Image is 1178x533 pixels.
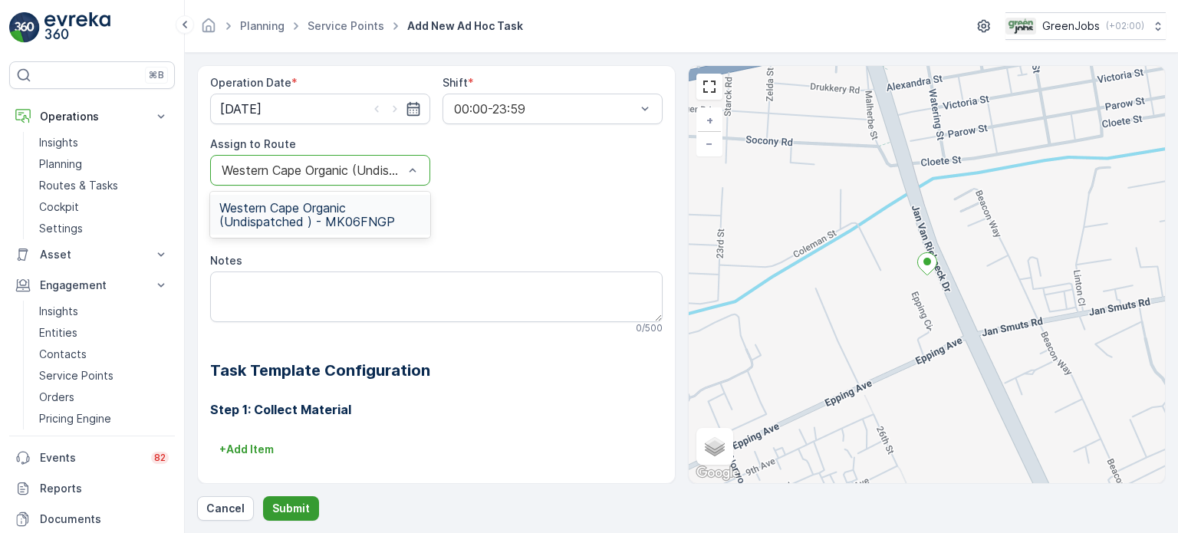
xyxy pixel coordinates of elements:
p: Reports [40,481,169,496]
p: Orders [39,390,74,405]
button: +Add Item [210,437,283,462]
label: Assign to Route [210,137,296,150]
h2: Task Template Configuration [210,359,663,382]
p: ⌘B [149,69,164,81]
p: Engagement [40,278,144,293]
a: Insights [33,132,175,153]
p: Cancel [206,501,245,516]
button: Asset [9,239,175,270]
p: 0 / 500 [636,322,663,334]
p: + Add Item [219,442,274,457]
a: Orders [33,387,175,408]
img: logo [9,12,40,43]
a: Entities [33,322,175,344]
h3: Step 1: Collect Material [210,400,663,419]
span: + [706,114,713,127]
p: Service Points [39,368,114,383]
span: − [706,137,713,150]
img: logo_light-DOdMpM7g.png [44,12,110,43]
p: Cockpit [39,199,79,215]
a: Events82 [9,443,175,473]
a: Settings [33,218,175,239]
label: Shift [443,76,468,89]
p: Documents [40,512,169,527]
button: Cancel [197,496,254,521]
a: Cockpit [33,196,175,218]
p: Operations [40,109,144,124]
a: Insights [33,301,175,322]
p: Events [40,450,142,466]
span: Add New Ad Hoc Task [404,18,526,34]
img: Google [693,463,743,483]
a: Zoom Out [698,132,721,155]
button: Engagement [9,270,175,301]
p: 82 [154,452,166,464]
a: Pricing Engine [33,408,175,429]
p: Pricing Engine [39,411,111,426]
label: Operation Date [210,76,291,89]
p: GreenJobs [1042,18,1100,34]
p: Insights [39,135,78,150]
p: Entities [39,325,77,341]
button: Submit [263,496,319,521]
a: Contacts [33,344,175,365]
p: Insights [39,304,78,319]
a: Service Points [33,365,175,387]
p: Settings [39,221,83,236]
a: Reports [9,473,175,504]
button: GreenJobs(+02:00) [1005,12,1166,40]
a: Routes & Tasks [33,175,175,196]
a: Service Points [308,19,384,32]
button: Operations [9,101,175,132]
p: Contacts [39,347,87,362]
a: Planning [33,153,175,175]
p: Planning [39,156,82,172]
p: ( +02:00 ) [1106,20,1144,32]
p: Routes & Tasks [39,178,118,193]
p: Submit [272,501,310,516]
a: Zoom In [698,109,721,132]
img: Green_Jobs_Logo.png [1005,18,1036,35]
label: Notes [210,254,242,267]
a: View Fullscreen [698,75,721,98]
a: Planning [240,19,285,32]
a: Layers [698,429,732,463]
span: Western Cape Organic (Undispatched ) - MK06FNGP [219,201,421,229]
h3: Step 2: Important Notes [210,480,663,498]
a: Homepage [200,23,217,36]
a: Open this area in Google Maps (opens a new window) [693,463,743,483]
p: Asset [40,247,144,262]
input: dd/mm/yyyy [210,94,430,124]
